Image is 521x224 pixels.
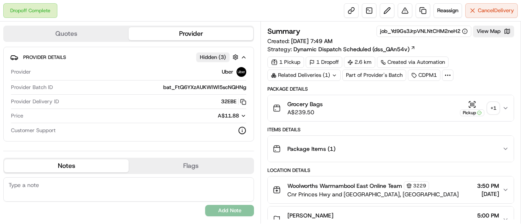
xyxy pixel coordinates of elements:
span: 5:00 PM [477,211,499,220]
h3: Summary [267,28,300,35]
button: Pickup+1 [460,100,499,116]
div: Location Details [267,167,514,174]
button: A$11.88 [175,112,246,120]
span: bat_FtQ6YXzAUKWlWl5scNQHNg [163,84,246,91]
div: 1 Dropoff [306,57,342,68]
span: [DATE] 7:49 AM [291,37,333,45]
span: Provider [11,68,31,76]
div: + 1 [488,102,499,114]
span: Cancel Delivery [478,7,514,14]
div: 2.6 km [344,57,375,68]
button: 32EBE [221,98,246,105]
button: job_Yd9Gs3JrpVNLNtCHM2neH2 [380,28,468,35]
div: Related Deliveries (1) [267,70,341,81]
button: Provider [129,27,253,40]
span: Cnr Princes Hwy and [GEOGRAPHIC_DATA], [GEOGRAPHIC_DATA] [287,190,459,198]
button: Notes [4,159,129,172]
div: Strategy: [267,45,416,53]
span: A$11.88 [218,112,239,119]
span: Customer Support [11,127,56,134]
a: Created via Automation [377,57,449,68]
span: Provider Delivery ID [11,98,59,105]
button: Reassign [433,3,462,18]
button: Provider DetailsHidden (3) [10,50,247,64]
button: Package Items (1) [268,136,514,162]
div: 1 Pickup [267,57,304,68]
button: Hidden (3) [196,52,241,62]
button: CancelDelivery [465,3,518,18]
span: Package Items ( 1 ) [287,145,335,153]
div: Package Details [267,86,514,92]
span: Reassign [437,7,458,14]
span: A$239.50 [287,108,323,116]
span: Provider Details [23,54,66,61]
img: uber-new-logo.jpeg [236,67,246,77]
span: Created: [267,37,333,45]
span: Price [11,112,23,120]
span: Dynamic Dispatch Scheduled (dss_QAn54v) [293,45,409,53]
span: Provider Batch ID [11,84,53,91]
span: Hidden ( 3 ) [200,54,226,61]
span: Grocery Bags [287,100,323,108]
button: Flags [129,159,253,172]
span: 3229 [413,183,426,189]
span: 3:50 PM [477,182,499,190]
span: [DATE] [477,190,499,198]
button: View Map [473,26,514,37]
button: Woolworths Warrnambool East Online Team3229Cnr Princes Hwy and [GEOGRAPHIC_DATA], [GEOGRAPHIC_DAT... [268,176,514,203]
button: Pickup [460,100,484,116]
button: Grocery BagsA$239.50Pickup+1 [268,95,514,121]
button: Quotes [4,27,129,40]
span: Woolworths Warrnambool East Online Team [287,182,402,190]
div: Pickup [460,109,484,116]
div: CDPM1 [408,70,440,81]
div: Items Details [267,126,514,133]
a: Dynamic Dispatch Scheduled (dss_QAn54v) [293,45,416,53]
span: [PERSON_NAME] [287,211,333,220]
span: Uber [222,68,233,76]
